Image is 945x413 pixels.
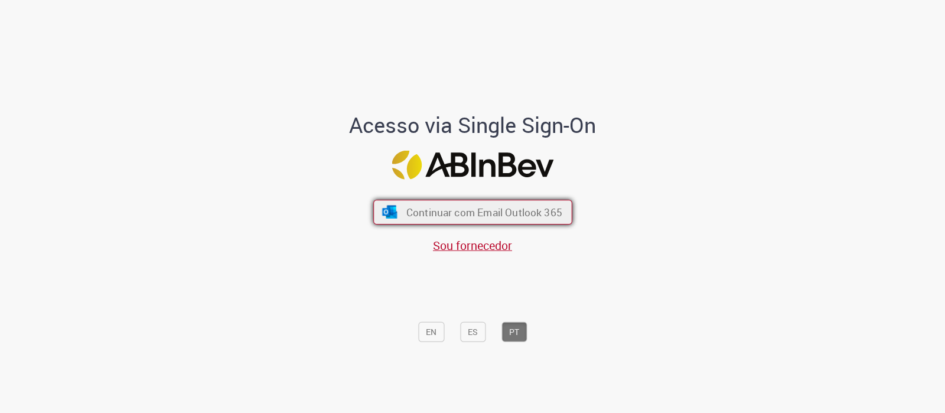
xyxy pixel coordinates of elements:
button: PT [501,322,527,342]
img: Logo ABInBev [392,151,553,180]
a: Sou fornecedor [433,237,512,253]
button: ES [460,322,485,342]
button: EN [418,322,444,342]
button: ícone Azure/Microsoft 360 Continuar com Email Outlook 365 [373,200,572,225]
img: ícone Azure/Microsoft 360 [381,206,398,219]
h1: Acesso via Single Sign-On [309,113,637,137]
span: Continuar com Email Outlook 365 [406,206,562,219]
